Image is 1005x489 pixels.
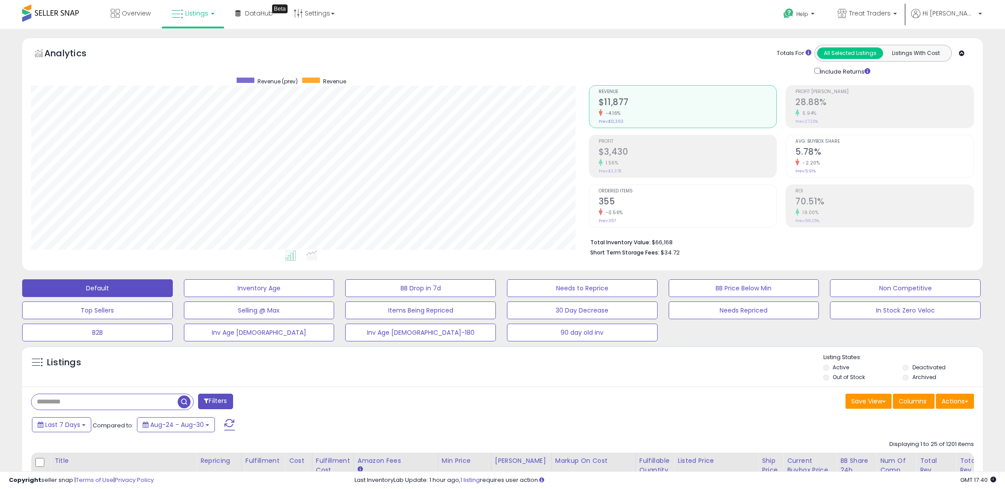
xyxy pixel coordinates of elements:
span: Profit [PERSON_NAME] [795,90,974,94]
h5: Listings [47,356,81,369]
span: Revenue (prev) [257,78,298,85]
span: Treat Traders [849,9,891,18]
button: Filters [198,394,233,409]
button: Needs to Reprice [507,279,658,297]
div: Fulfillment Cost [316,456,350,475]
button: BB Price Below Min [669,279,819,297]
i: Get Help [783,8,794,19]
label: Active [833,364,849,371]
div: Amazon Fees [358,456,434,466]
span: Help [796,10,808,18]
button: Non Competitive [830,279,981,297]
button: Save View [845,394,892,409]
button: Default [22,279,173,297]
div: [PERSON_NAME] [495,456,548,466]
small: Prev: 27.26% [795,119,818,124]
small: Prev: 5.91% [795,168,816,174]
h5: Analytics [44,47,104,62]
i: Click here to read more about un-synced listings. [539,477,544,483]
small: -2.20% [799,160,820,166]
button: Selling @ Max [184,301,335,319]
a: 1 listing [460,476,480,484]
small: -4.16% [603,110,621,117]
small: -0.56% [603,209,623,216]
div: Min Price [442,456,487,466]
a: Hi [PERSON_NAME] [911,9,982,29]
div: Title [55,456,193,466]
span: 2025-09-7 17:40 GMT [960,476,996,484]
span: Listings [185,9,208,18]
div: Include Returns [808,66,881,76]
small: Prev: 357 [599,218,616,223]
small: 1.56% [603,160,619,166]
h2: 355 [599,196,777,208]
label: Out of Stock [833,373,865,381]
span: Profit [599,139,777,144]
div: Tooltip anchor [272,4,288,13]
div: Fulfillment [245,456,281,466]
div: Totals For [777,49,811,58]
h2: 70.51% [795,196,974,208]
small: Prev: $3,378 [599,168,621,174]
button: All Selected Listings [817,47,883,59]
span: Revenue [599,90,777,94]
span: Compared to: [93,421,133,430]
small: Prev: $12,393 [599,119,623,124]
a: Terms of Use [76,476,113,484]
div: Fulfillable Quantity [639,456,670,475]
button: Actions [936,394,974,409]
button: Aug-24 - Aug-30 [137,417,215,432]
div: Ship Price [762,456,779,475]
button: Items Being Repriced [345,301,496,319]
button: Last 7 Days [32,417,91,432]
span: ROI [795,189,974,194]
h2: 5.78% [795,147,974,159]
button: Inventory Age [184,279,335,297]
a: Privacy Policy [115,476,154,484]
button: Inv Age [DEMOGRAPHIC_DATA]-180 [345,324,496,341]
button: Inv Age [DEMOGRAPHIC_DATA] [184,324,335,341]
h2: 28.88% [795,97,974,109]
h2: $11,877 [599,97,777,109]
button: B2B [22,324,173,341]
b: Total Inventory Value: [590,239,651,246]
span: Revenue [323,78,346,85]
div: Last InventoryLab Update: 1 hour ago, requires user action. [354,476,996,485]
button: BB Drop in 7d [345,279,496,297]
span: Last 7 Days [45,420,80,429]
span: Avg. Buybox Share [795,139,974,144]
li: $66,168 [590,236,967,247]
span: $34.72 [661,248,680,257]
button: Listings With Cost [883,47,949,59]
small: 5.94% [799,110,817,117]
div: Cost [289,456,308,466]
div: Displaying 1 to 25 of 1201 items [889,440,974,449]
span: Overview [122,9,151,18]
small: Prev: 59.25% [795,218,819,223]
div: Current Buybox Price [787,456,833,475]
div: Repricing [200,456,238,466]
small: 19.00% [799,209,818,216]
label: Deactivated [912,364,946,371]
label: Archived [912,373,936,381]
span: Hi [PERSON_NAME] [923,9,976,18]
button: In Stock Zero Veloc [830,301,981,319]
button: Needs Repriced [669,301,819,319]
div: seller snap | | [9,476,154,485]
span: DataHub [245,9,273,18]
small: Amazon Fees. [358,466,363,473]
span: Columns [899,397,927,406]
div: Listed Price [678,456,754,466]
div: Total Rev. Diff. [960,456,978,484]
div: BB Share 24h. [840,456,873,475]
h2: $3,430 [599,147,777,159]
div: Num of Comp. [880,456,912,475]
b: Short Term Storage Fees: [590,249,659,256]
button: Top Sellers [22,301,173,319]
span: Aug-24 - Aug-30 [150,420,204,429]
th: The percentage added to the cost of goods (COGS) that forms the calculator for Min & Max prices. [551,453,635,488]
strong: Copyright [9,476,41,484]
div: Total Rev. [920,456,952,475]
p: Listing States: [823,353,983,362]
button: 30 Day Decrease [507,301,658,319]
